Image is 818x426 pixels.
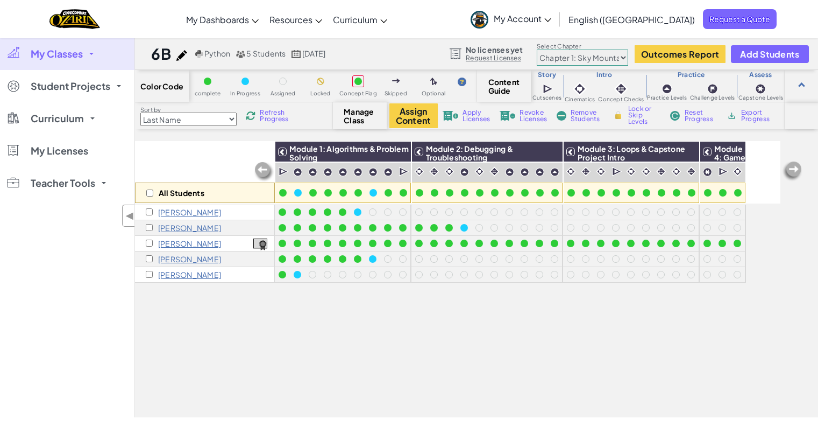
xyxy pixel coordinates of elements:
h1: 6B [151,44,171,64]
img: IconCutscene.svg [612,166,622,177]
img: IconLicenseApply.svg [443,111,459,121]
span: 5 Students [246,48,286,58]
img: avatar [471,11,488,29]
span: Locked [310,90,330,96]
img: IconCutscene.svg [543,83,554,95]
img: IconSkippedLevel.svg [392,79,400,83]
span: My Account [494,13,551,24]
img: IconPracticeLevel.svg [368,167,378,177]
span: Python [204,48,230,58]
img: IconHint.svg [458,78,466,86]
img: IconCapstoneLevel.svg [703,167,712,177]
img: IconPracticeLevel.svg [353,167,362,177]
img: IconCinematic.svg [414,166,424,177]
a: View Course Completion Certificate [253,237,267,249]
img: IconCinematic.svg [474,166,485,177]
span: Curriculum [333,14,378,25]
span: Add Students [740,50,799,59]
img: IconCutscene.svg [399,166,409,177]
img: IconInteractive.svg [686,166,696,177]
a: Ozaria by CodeCombat logo [49,8,99,30]
img: IconPracticeLevel.svg [505,167,514,177]
span: No licenses yet [466,45,523,54]
span: English ([GEOGRAPHIC_DATA]) [568,14,695,25]
img: IconPracticeLevel.svg [460,167,469,177]
span: Apply Licenses [463,109,490,122]
p: All Students [159,188,204,197]
label: Sort by [140,106,237,114]
img: calendar.svg [291,50,301,58]
a: Curriculum [328,5,393,34]
img: certificate-icon.png [253,239,267,250]
img: IconCinematic.svg [626,166,636,177]
img: IconInteractive.svg [581,166,591,177]
a: English ([GEOGRAPHIC_DATA]) [563,5,700,34]
h3: Story [531,71,563,79]
span: Practice Levels [647,95,686,101]
img: IconInteractive.svg [429,166,439,177]
img: IconPracticeLevel.svg [323,167,332,177]
p: Pierce Krassenstein [158,255,221,263]
span: Student Projects [31,81,110,91]
img: IconPracticeLevel.svg [535,167,544,177]
span: Challenge Levels [690,95,735,101]
span: Lock or Skip Levels [628,106,660,125]
span: Assigned [271,90,296,96]
img: IconCinematic.svg [671,166,681,177]
img: IconCinematic.svg [596,166,606,177]
img: Arrow_Left_Inactive.png [253,161,275,183]
span: Remove Students [571,109,603,122]
span: Optional [422,90,446,96]
img: IconReset.svg [670,111,680,121]
span: Export Progress [741,109,774,122]
img: IconCapstoneLevel.svg [755,83,766,94]
span: Module 3: Loops & Capstone Project Intro [578,144,685,162]
img: IconPracticeLevel.svg [293,167,302,177]
a: My Dashboards [181,5,264,34]
img: IconCinematic.svg [572,81,587,96]
h3: Practice [646,71,737,79]
img: IconPracticeLevel.svg [338,167,347,177]
span: Skipped [385,90,407,96]
span: Capstone Levels [738,95,783,101]
img: IconLicenseRevoke.svg [500,111,516,121]
span: Module 1: Algorithms & Problem Solving [289,144,409,162]
span: Teacher Tools [31,178,95,188]
span: Cinematics [565,96,595,102]
span: My Dashboards [186,14,249,25]
p: Lily Condori [158,208,221,217]
img: IconPracticeLevel.svg [520,167,529,177]
a: My Account [465,2,557,36]
img: IconRemoveStudents.svg [557,111,566,121]
img: IconLock.svg [613,110,624,120]
span: Refresh Progress [260,109,293,122]
span: My Licenses [31,146,88,156]
img: IconPracticeLevel.svg [550,167,559,177]
p: Henri Derdack [158,224,221,232]
a: Outcomes Report [635,45,725,63]
span: In Progress [230,90,260,96]
span: Module 4: Game Design & Capstone Project [714,144,751,188]
label: Select Chapter [537,42,628,51]
img: IconPracticeLevel.svg [383,167,393,177]
span: Color Code [140,82,183,90]
h3: Assess [737,71,785,79]
span: Revoke Licenses [520,109,547,122]
img: IconCinematic.svg [566,166,576,177]
span: [DATE] [302,48,325,58]
img: IconReload.svg [246,111,255,121]
img: IconCutscene.svg [719,166,729,177]
img: python.png [195,50,203,58]
img: IconCinematic.svg [444,166,454,177]
span: complete [195,90,221,96]
a: Request Licenses [466,54,523,62]
a: Request a Quote [703,9,777,29]
a: Resources [264,5,328,34]
span: Module 2: Debugging & Troubleshooting [426,144,513,162]
img: MultipleUsers.png [236,50,245,58]
img: IconChallengeLevel.svg [707,83,718,94]
img: IconPracticeLevel.svg [661,83,672,94]
img: IconOptionalLevel.svg [430,78,437,86]
p: Asher Gonsenhauser [158,239,221,248]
